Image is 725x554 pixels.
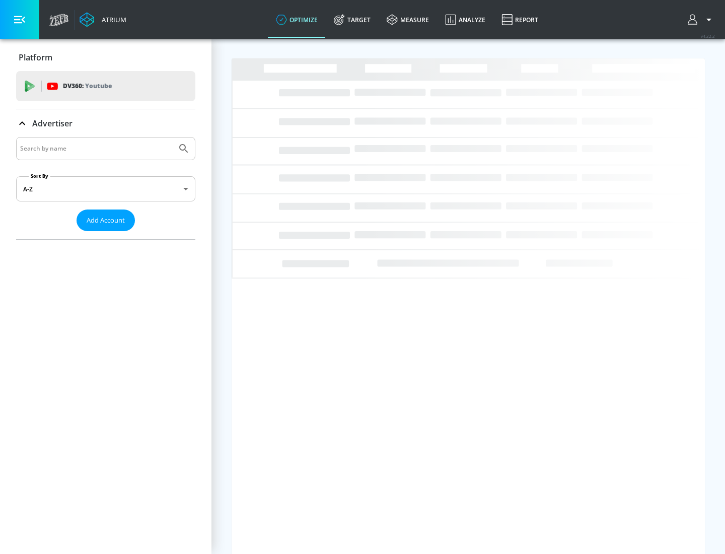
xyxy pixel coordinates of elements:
[19,52,52,63] p: Platform
[16,231,195,239] nav: list of Advertiser
[379,2,437,38] a: measure
[268,2,326,38] a: optimize
[87,215,125,226] span: Add Account
[98,15,126,24] div: Atrium
[16,71,195,101] div: DV360: Youtube
[16,176,195,201] div: A-Z
[29,173,50,179] label: Sort By
[20,142,173,155] input: Search by name
[32,118,72,129] p: Advertiser
[437,2,493,38] a: Analyze
[16,43,195,72] div: Platform
[493,2,546,38] a: Report
[16,109,195,137] div: Advertiser
[16,137,195,239] div: Advertiser
[77,210,135,231] button: Add Account
[80,12,126,27] a: Atrium
[326,2,379,38] a: Target
[701,33,715,39] span: v 4.22.2
[63,81,112,92] p: DV360:
[85,81,112,91] p: Youtube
